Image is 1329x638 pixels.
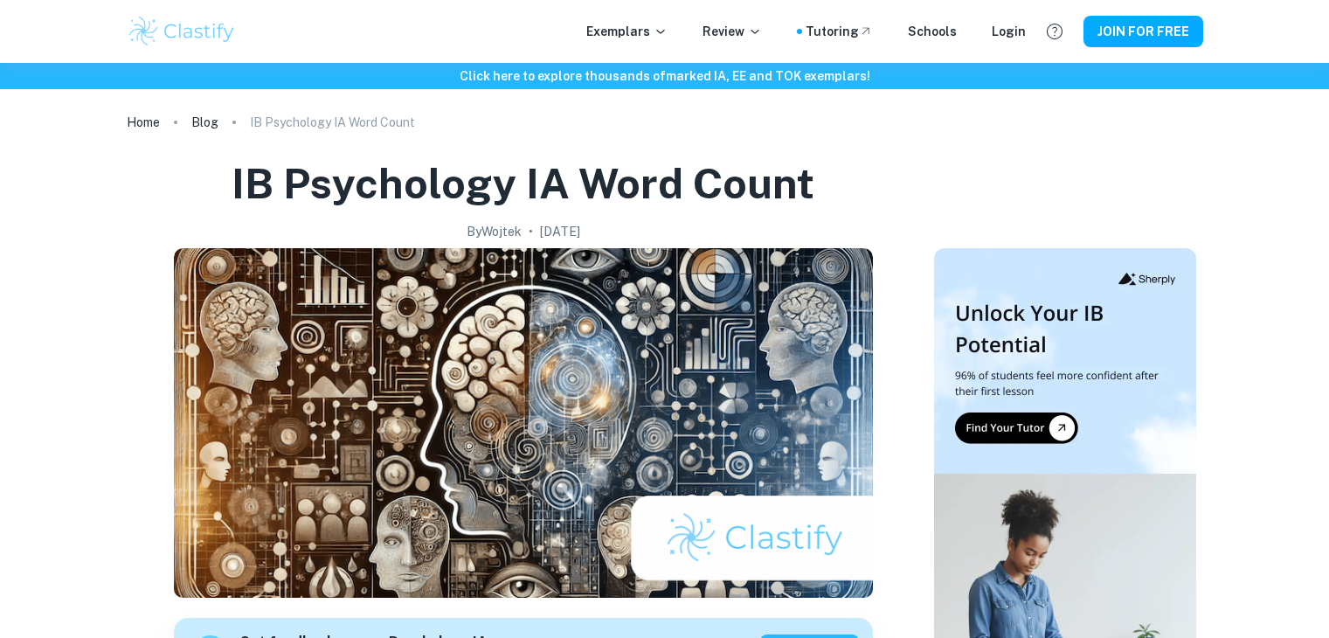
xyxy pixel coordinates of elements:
a: Login [992,22,1026,41]
h1: IB Psychology IA Word Count [232,156,814,212]
a: Schools [908,22,957,41]
p: IB Psychology IA Word Count [250,113,415,132]
p: Review [703,22,762,41]
button: Help and Feedback [1040,17,1069,46]
a: Tutoring [806,22,873,41]
h2: [DATE] [540,222,580,241]
a: Home [127,110,160,135]
img: IB Psychology IA Word Count cover image [174,248,873,598]
h6: Click here to explore thousands of marked IA, EE and TOK exemplars ! [3,66,1326,86]
button: JOIN FOR FREE [1083,16,1203,47]
a: Blog [191,110,218,135]
p: • [529,222,533,241]
img: Clastify logo [127,14,238,49]
h2: By Wojtek [467,222,522,241]
p: Exemplars [586,22,668,41]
